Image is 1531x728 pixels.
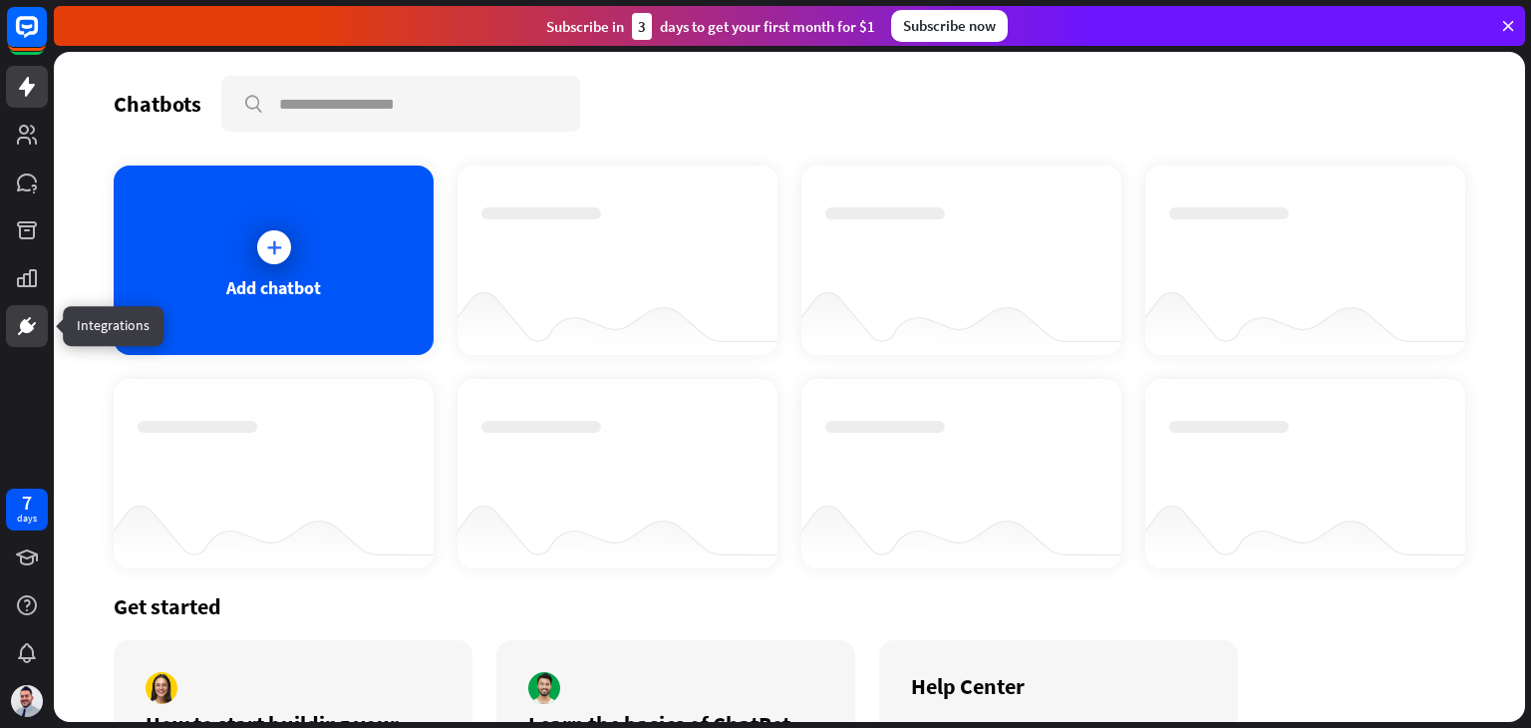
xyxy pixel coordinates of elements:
[226,276,321,299] div: Add chatbot
[17,512,37,526] div: days
[632,13,652,40] div: 3
[114,90,201,118] div: Chatbots
[891,10,1008,42] div: Subscribe now
[114,592,1465,620] div: Get started
[6,489,48,531] a: 7 days
[146,672,177,704] img: author
[22,494,32,512] div: 7
[16,8,76,68] button: Open LiveChat chat widget
[546,13,875,40] div: Subscribe in days to get your first month for $1
[911,672,1206,700] div: Help Center
[528,672,560,704] img: author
